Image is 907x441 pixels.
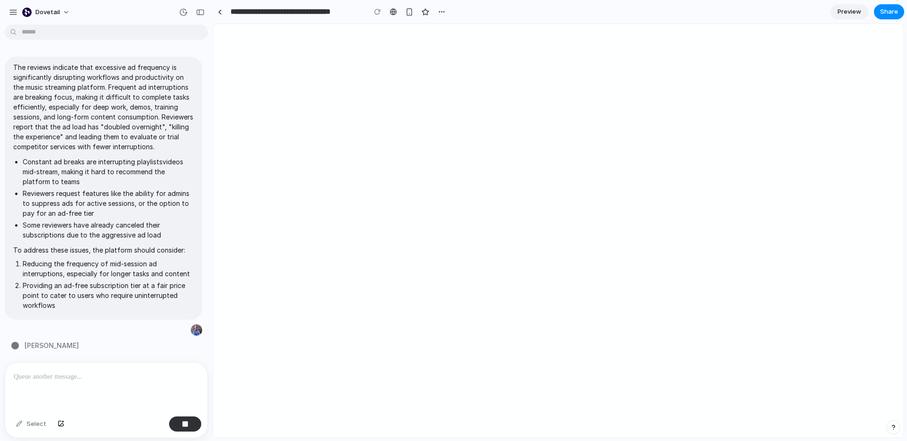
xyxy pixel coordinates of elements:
p: To address these issues, the platform should consider: [13,245,194,255]
span: dovetail [35,8,60,17]
a: Preview [830,4,868,19]
li: Reducing the frequency of mid-session ad interruptions, especially for longer tasks and content [23,259,194,279]
span: [PERSON_NAME] [25,340,79,350]
li: Providing an ad-free subscription tier at a fair price point to cater to users who require uninte... [23,280,194,310]
span: Share [880,7,898,17]
li: Some reviewers have already canceled their subscriptions due to the aggressive ad load [23,220,194,240]
li: Constant ad breaks are interrupting playlistsvideos mid-stream, making it hard to recommend the p... [23,157,194,187]
span: Preview [838,7,861,17]
p: The reviews indicate that excessive ad frequency is significantly disrupting workflows and produc... [13,62,194,152]
button: dovetail [18,5,75,20]
li: Reviewers request features like the ability for admins to suppress ads for active sessions, or th... [23,188,194,218]
button: Share [874,4,904,19]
